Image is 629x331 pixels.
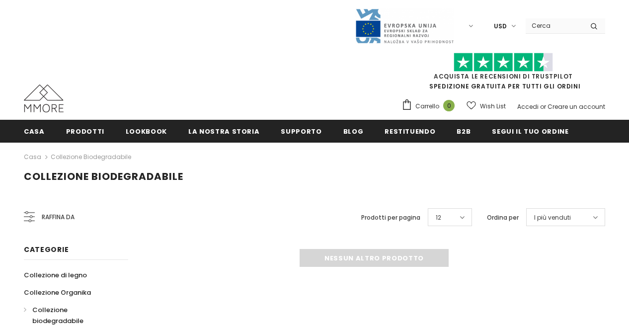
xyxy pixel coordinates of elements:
[355,8,454,44] img: Javni Razpis
[436,213,441,223] span: 12
[24,288,91,297] span: Collezione Organika
[401,99,460,114] a: Carrello 0
[492,127,568,136] span: Segui il tuo ordine
[32,305,83,326] span: Collezione biodegradabile
[24,84,64,112] img: Casi MMORE
[355,21,454,30] a: Javni Razpis
[66,120,104,142] a: Prodotti
[434,72,573,81] a: Acquista le recensioni di TrustPilot
[188,120,259,142] a: La nostra storia
[24,270,87,280] span: Collezione di legno
[24,245,69,254] span: Categorie
[415,101,439,111] span: Carrello
[492,120,568,142] a: Segui il tuo ordine
[343,120,364,142] a: Blog
[480,101,506,111] span: Wish List
[24,284,91,301] a: Collezione Organika
[443,100,455,111] span: 0
[361,213,420,223] label: Prodotti per pagina
[126,127,167,136] span: Lookbook
[467,97,506,115] a: Wish List
[540,102,546,111] span: or
[188,127,259,136] span: La nostra storia
[51,153,131,161] a: Collezione biodegradabile
[126,120,167,142] a: Lookbook
[24,151,41,163] a: Casa
[385,120,435,142] a: Restituendo
[42,212,75,223] span: Raffina da
[457,127,471,136] span: B2B
[401,57,605,90] span: SPEDIZIONE GRATUITA PER TUTTI GLI ORDINI
[24,169,183,183] span: Collezione biodegradabile
[457,120,471,142] a: B2B
[281,127,321,136] span: supporto
[343,127,364,136] span: Blog
[24,266,87,284] a: Collezione di legno
[494,21,507,31] span: USD
[487,213,519,223] label: Ordina per
[24,120,45,142] a: Casa
[548,102,605,111] a: Creare un account
[517,102,539,111] a: Accedi
[24,301,117,330] a: Collezione biodegradabile
[281,120,321,142] a: supporto
[534,213,571,223] span: I più venduti
[454,53,553,72] img: Fidati di Pilot Stars
[385,127,435,136] span: Restituendo
[24,127,45,136] span: Casa
[526,18,583,33] input: Search Site
[66,127,104,136] span: Prodotti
